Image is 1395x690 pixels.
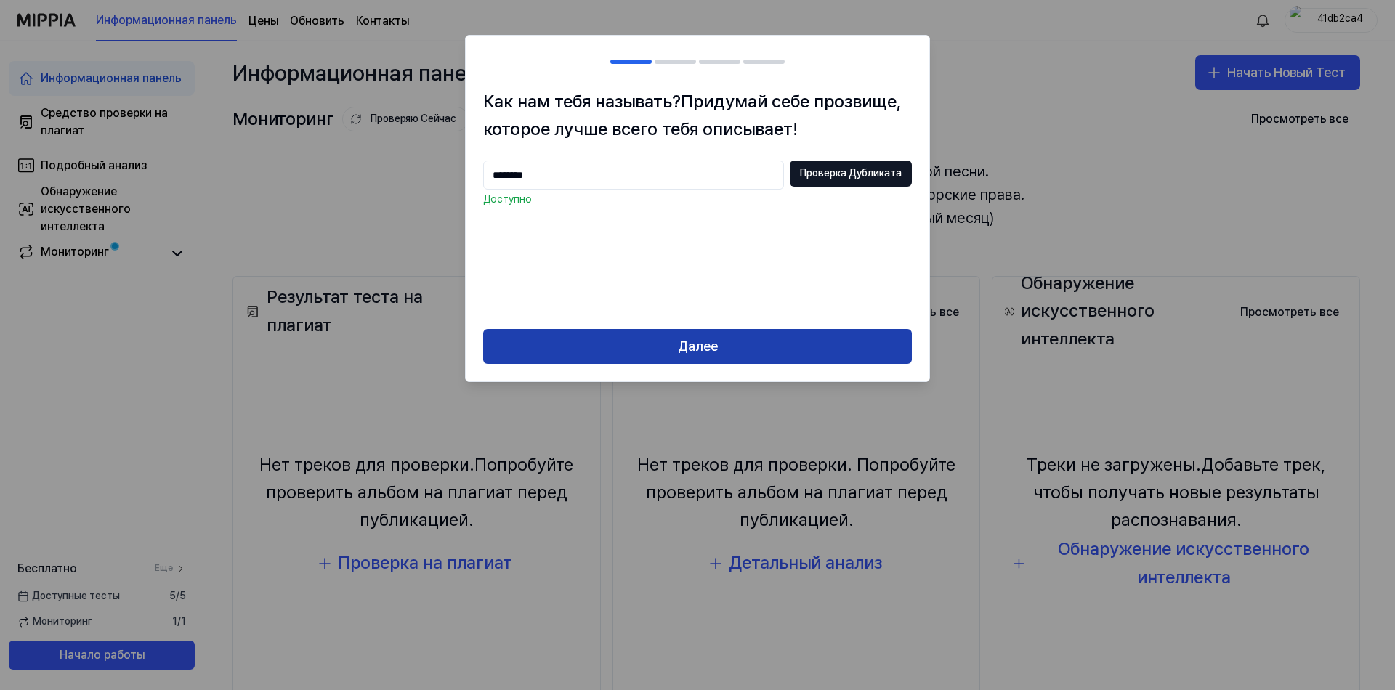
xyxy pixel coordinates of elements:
[483,193,532,205] ya-tr-span: Доступно
[483,91,681,112] ya-tr-span: Как нам тебя называть?
[483,329,912,364] button: Далее
[483,91,901,139] ya-tr-span: Придумай себе прозвище, которое лучше всего тебя описывает!
[678,336,718,357] ya-tr-span: Далее
[800,166,902,181] ya-tr-span: Проверка Дубликата
[790,161,912,187] button: Проверка Дубликата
